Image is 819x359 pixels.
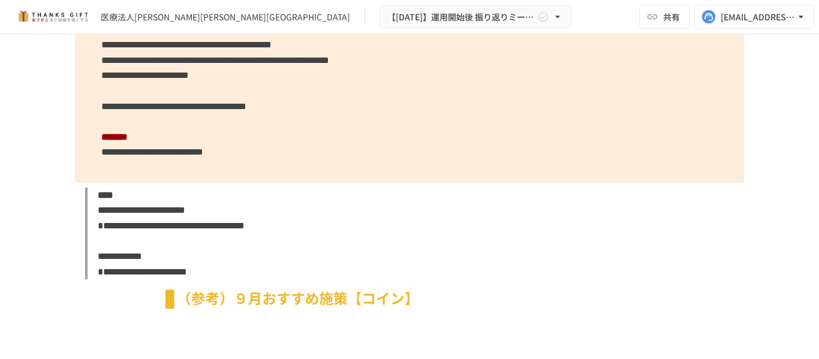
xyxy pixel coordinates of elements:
[639,5,689,29] button: 共有
[721,10,795,25] div: [EMAIL_ADDRESS][DOMAIN_NAME]
[101,11,350,23] div: 医療法人[PERSON_NAME][PERSON_NAME][GEOGRAPHIC_DATA]
[14,7,91,26] img: mMP1OxWUAhQbsRWCurg7vIHe5HqDpP7qZo7fRoNLXQh
[387,10,535,25] span: 【[DATE]】運用開始後 振り返りミーティング
[380,5,571,29] button: 【[DATE]】運用開始後 振り返りミーティング
[694,5,814,29] button: [EMAIL_ADDRESS][DOMAIN_NAME]
[663,10,680,23] span: 共有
